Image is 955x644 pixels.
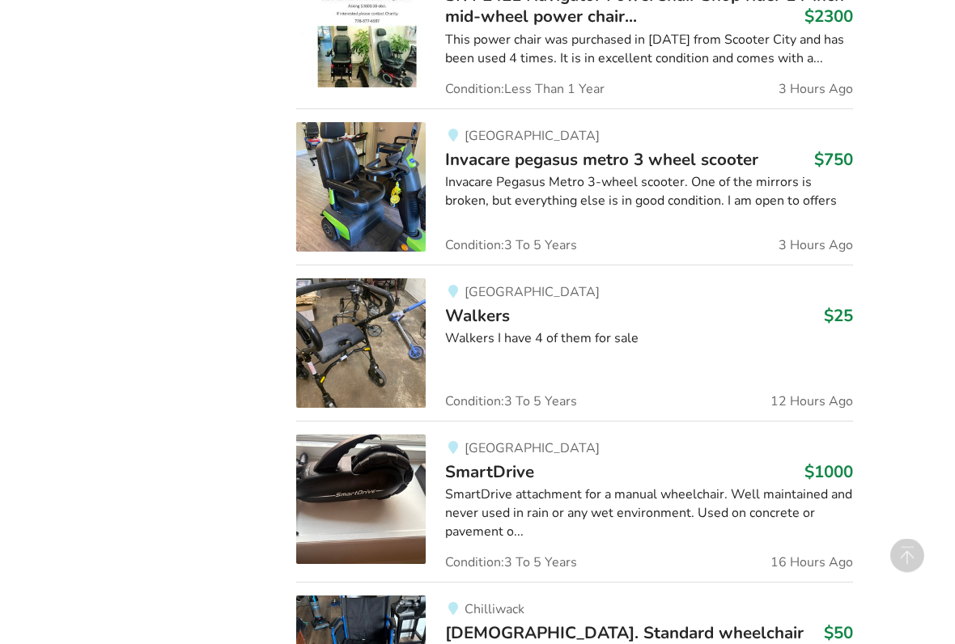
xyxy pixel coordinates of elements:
span: Condition: Less Than 1 Year [445,83,605,96]
span: [GEOGRAPHIC_DATA] [465,128,600,146]
h3: $25 [824,306,853,327]
div: SmartDrive attachment for a manual wheelchair. Well maintained and never used in rain or any wet ... [445,486,852,542]
span: 3 Hours Ago [779,83,853,96]
img: mobility-smartdrive [296,435,426,565]
span: 12 Hours Ago [770,396,853,409]
span: Condition: 3 To 5 Years [445,239,577,252]
a: mobility-smartdrive [GEOGRAPHIC_DATA]SmartDrive$1000SmartDrive attachment for a manual wheelchair... [296,422,852,583]
div: This power chair was purchased in [DATE] from Scooter City and has been used 4 times. It is in ex... [445,32,852,69]
h3: $1000 [804,462,853,483]
span: Condition: 3 To 5 Years [445,557,577,570]
h3: $2300 [804,6,853,28]
div: Walkers I have 4 of them for sale [445,330,852,349]
span: SmartDrive [445,461,534,484]
span: Walkers [445,305,510,328]
span: Condition: 3 To 5 Years [445,396,577,409]
img: mobility-walkers [296,279,426,409]
h3: $750 [814,150,853,171]
a: mobility-walkers[GEOGRAPHIC_DATA]Walkers$25Walkers I have 4 of them for saleCondition:3 To 5 Year... [296,265,852,422]
span: 3 Hours Ago [779,239,853,252]
span: Chilliwack [465,601,524,619]
div: Invacare Pegasus Metro 3-wheel scooter. One of the mirrors is broken, but everything else is in g... [445,174,852,211]
span: [GEOGRAPHIC_DATA] [465,440,600,458]
h3: $50 [824,623,853,644]
span: Invacare pegasus metro 3 wheel scooter [445,149,758,172]
span: [GEOGRAPHIC_DATA] [465,284,600,302]
img: mobility-invacare pegasus metro 3 wheel scooter [296,123,426,252]
span: 16 Hours Ago [770,557,853,570]
a: mobility-invacare pegasus metro 3 wheel scooter[GEOGRAPHIC_DATA]Invacare pegasus metro 3 wheel sc... [296,109,852,265]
